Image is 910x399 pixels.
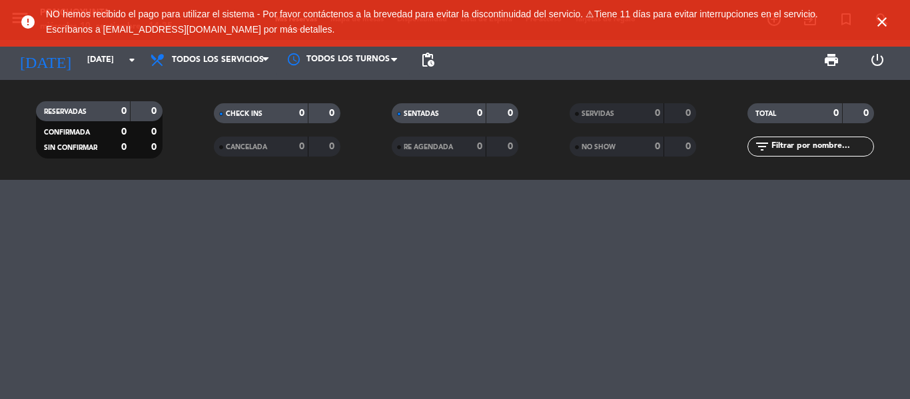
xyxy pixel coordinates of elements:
[404,111,439,117] span: SENTADAS
[226,144,267,151] span: CANCELADA
[582,144,616,151] span: NO SHOW
[754,139,770,155] i: filter_list
[420,52,436,68] span: pending_actions
[329,109,337,118] strong: 0
[151,143,159,152] strong: 0
[299,142,304,151] strong: 0
[833,109,839,118] strong: 0
[44,145,97,151] span: SIN CONFIRMAR
[151,127,159,137] strong: 0
[874,14,890,30] i: close
[863,109,871,118] strong: 0
[121,127,127,137] strong: 0
[329,142,337,151] strong: 0
[685,109,693,118] strong: 0
[46,9,818,35] span: NO hemos recibido el pago para utilizar el sistema - Por favor contáctenos a la brevedad para evi...
[869,52,885,68] i: power_settings_new
[770,139,873,154] input: Filtrar por nombre...
[508,142,516,151] strong: 0
[226,111,262,117] span: CHECK INS
[655,109,660,118] strong: 0
[151,107,159,116] strong: 0
[655,142,660,151] strong: 0
[755,111,776,117] span: TOTAL
[299,109,304,118] strong: 0
[477,109,482,118] strong: 0
[124,52,140,68] i: arrow_drop_down
[10,45,81,75] i: [DATE]
[121,143,127,152] strong: 0
[508,109,516,118] strong: 0
[823,52,839,68] span: print
[172,55,264,65] span: Todos los servicios
[582,111,614,117] span: SERVIDAS
[685,142,693,151] strong: 0
[121,107,127,116] strong: 0
[44,109,87,115] span: RESERVADAS
[20,14,36,30] i: error
[404,144,453,151] span: RE AGENDADA
[44,129,90,136] span: CONFIRMADA
[854,40,900,80] div: LOG OUT
[477,142,482,151] strong: 0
